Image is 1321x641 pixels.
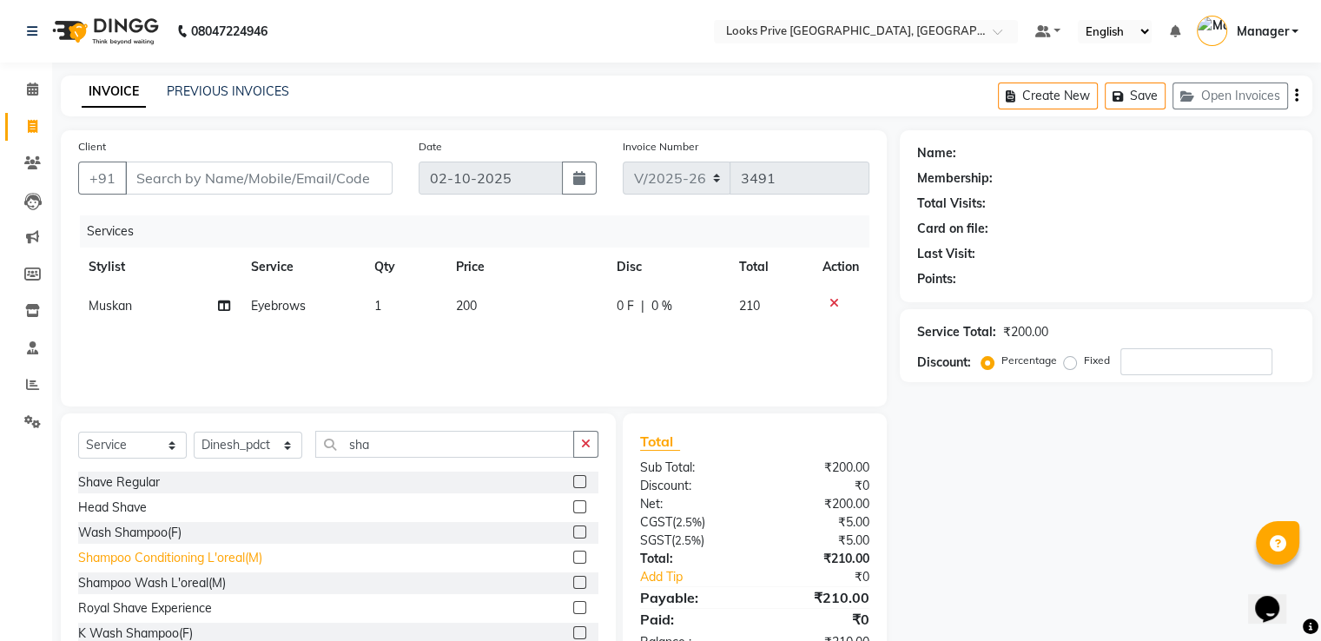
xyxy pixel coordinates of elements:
span: 210 [739,298,760,314]
div: Shampoo Conditioning L'oreal(M) [78,549,262,567]
button: Open Invoices [1172,83,1288,109]
div: ₹5.00 [755,513,882,532]
button: Create New [998,83,1098,109]
div: ₹200.00 [755,459,882,477]
div: Sub Total: [627,459,755,477]
th: Service [241,248,364,287]
th: Stylist [78,248,241,287]
b: 08047224946 [191,7,268,56]
div: Discount: [627,477,755,495]
img: Manager [1197,16,1227,46]
div: Shampoo Wash L'oreal(M) [78,574,226,592]
div: Total: [627,550,755,568]
th: Disc [606,248,729,287]
div: Wash Shampoo(F) [78,524,182,542]
span: SGST [640,532,671,548]
span: Total [640,433,680,451]
span: 0 % [651,297,672,315]
th: Price [446,248,606,287]
div: Service Total: [917,323,996,341]
label: Client [78,139,106,155]
div: Payable: [627,587,755,608]
label: Percentage [1001,353,1057,368]
button: Save [1105,83,1166,109]
div: ₹210.00 [755,587,882,608]
span: 200 [456,298,477,314]
div: ₹5.00 [755,532,882,550]
span: 0 F [617,297,634,315]
span: Manager [1236,23,1288,41]
span: Eyebrows [251,298,306,314]
div: Royal Shave Experience [78,599,212,618]
a: Add Tip [627,568,776,586]
iframe: chat widget [1248,572,1304,624]
label: Fixed [1084,353,1110,368]
div: Last Visit: [917,245,975,263]
button: +91 [78,162,127,195]
span: CGST [640,514,672,530]
div: Paid: [627,609,755,630]
label: Invoice Number [623,139,698,155]
div: Total Visits: [917,195,986,213]
div: Services [80,215,882,248]
div: Name: [917,144,956,162]
th: Qty [364,248,446,287]
div: Net: [627,495,755,513]
div: Shave Regular [78,473,160,492]
th: Action [812,248,869,287]
div: ₹0 [776,568,882,586]
th: Total [729,248,812,287]
div: Discount: [917,354,971,372]
label: Date [419,139,442,155]
div: Head Shave [78,499,147,517]
a: PREVIOUS INVOICES [167,83,289,99]
input: Search by Name/Mobile/Email/Code [125,162,393,195]
div: ( ) [627,513,755,532]
span: 2.5% [676,515,702,529]
div: ₹0 [755,477,882,495]
div: Membership: [917,169,993,188]
img: logo [44,7,163,56]
span: | [641,297,644,315]
span: 2.5% [675,533,701,547]
div: Card on file: [917,220,988,238]
div: Points: [917,270,956,288]
div: ₹200.00 [1003,323,1048,341]
span: 1 [374,298,381,314]
div: ₹0 [755,609,882,630]
div: ₹200.00 [755,495,882,513]
div: ₹210.00 [755,550,882,568]
span: Muskan [89,298,132,314]
input: Search or Scan [315,431,574,458]
a: INVOICE [82,76,146,108]
div: ( ) [627,532,755,550]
